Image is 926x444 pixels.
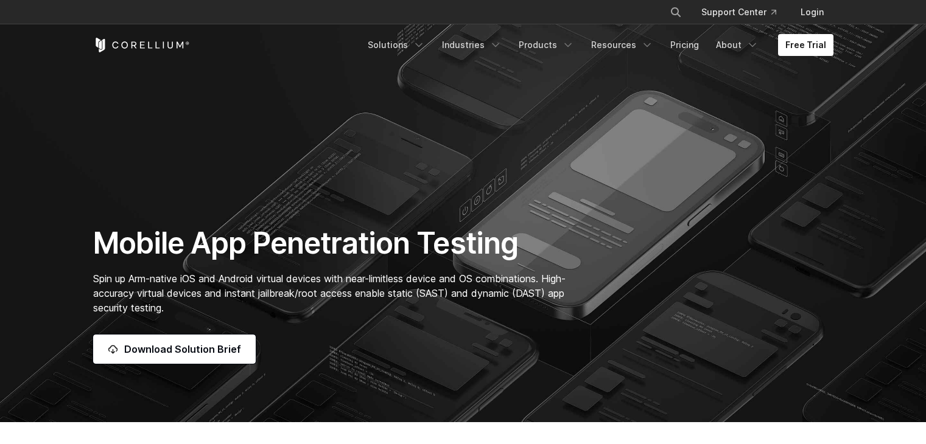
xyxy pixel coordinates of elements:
div: Navigation Menu [655,1,833,23]
span: Spin up Arm-native iOS and Android virtual devices with near-limitless device and OS combinations... [93,272,566,314]
button: Search [665,1,687,23]
a: Solutions [360,34,432,56]
a: Industries [435,34,509,56]
a: Download Solution Brief [93,335,256,364]
a: Support Center [692,1,786,23]
a: Resources [584,34,661,56]
a: Corellium Home [93,38,190,52]
a: Free Trial [778,34,833,56]
a: Pricing [663,34,706,56]
a: About [709,34,766,56]
a: Products [511,34,581,56]
a: Login [791,1,833,23]
span: Download Solution Brief [124,342,241,356]
div: Navigation Menu [360,34,833,56]
h1: Mobile App Penetration Testing [93,225,578,262]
